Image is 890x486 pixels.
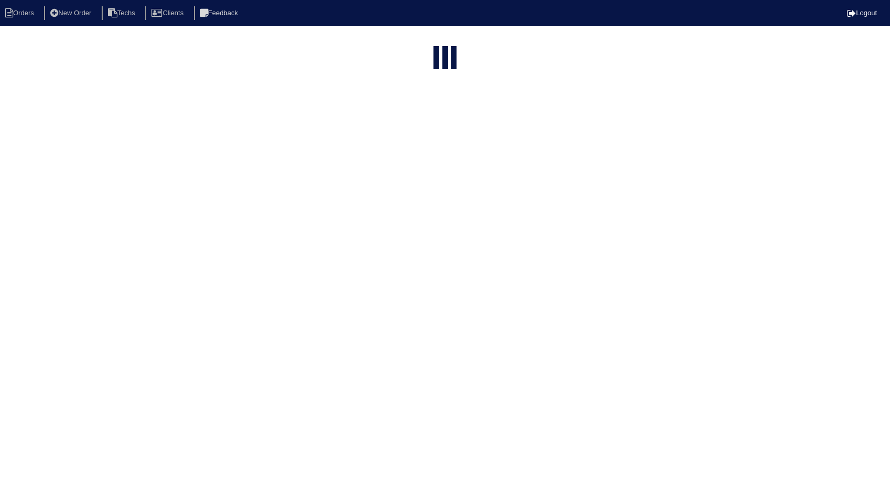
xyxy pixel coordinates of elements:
li: Feedback [194,6,246,20]
a: New Order [44,9,100,17]
a: Techs [102,9,144,17]
li: New Order [44,6,100,20]
div: loading... [442,46,448,72]
li: Clients [145,6,192,20]
a: Logout [847,9,877,17]
li: Techs [102,6,144,20]
a: Clients [145,9,192,17]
